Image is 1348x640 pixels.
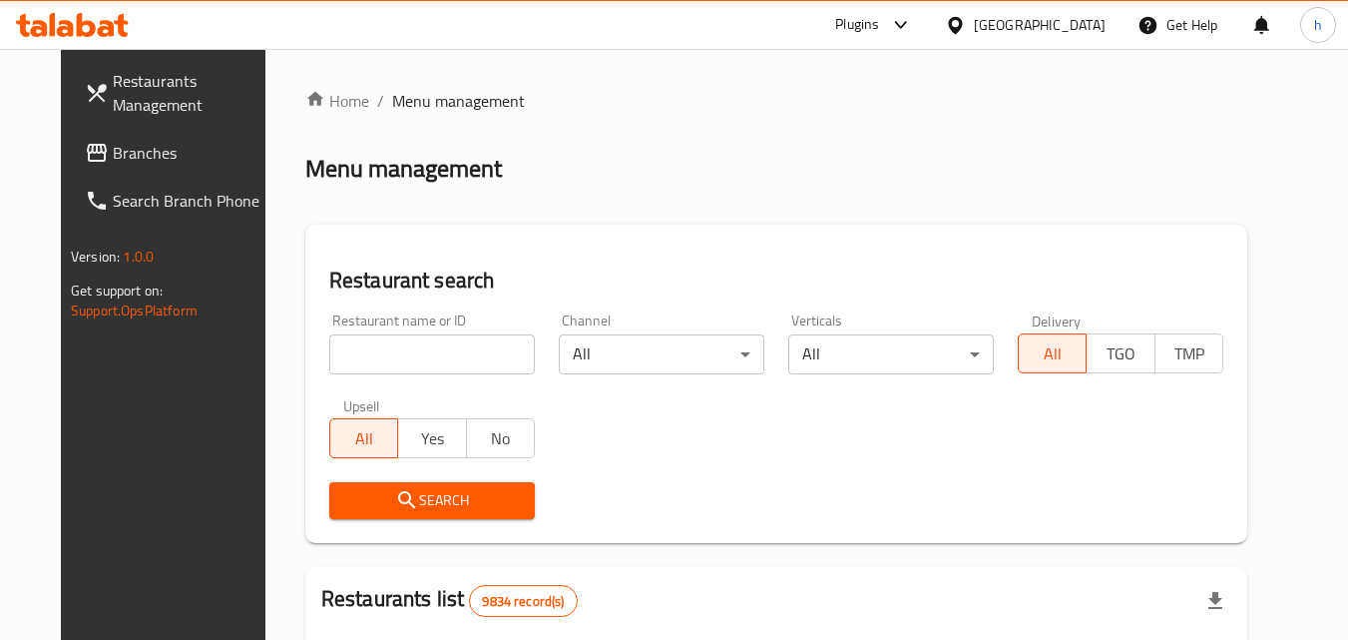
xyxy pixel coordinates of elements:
h2: Restaurant search [329,266,1223,296]
span: All [338,424,390,453]
button: Search [329,482,535,519]
span: Branches [113,141,270,165]
input: Search for restaurant name or ID.. [329,334,535,374]
button: No [466,418,535,458]
span: Yes [406,424,458,453]
li: / [377,89,384,113]
div: Total records count [469,585,577,617]
span: Search Branch Phone [113,189,270,213]
span: Search [345,488,519,513]
h2: Restaurants list [321,584,578,617]
div: Plugins [835,13,879,37]
button: All [329,418,398,458]
a: Support.OpsPlatform [71,298,198,323]
span: Restaurants Management [113,69,270,117]
span: No [475,424,527,453]
span: 9834 record(s) [470,592,576,611]
button: TMP [1154,333,1223,373]
span: TGO [1095,339,1146,368]
div: All [788,334,994,374]
span: Menu management [392,89,525,113]
h2: Menu management [305,153,502,185]
div: [GEOGRAPHIC_DATA] [974,14,1106,36]
div: Export file [1191,577,1239,625]
div: All [559,334,764,374]
nav: breadcrumb [305,89,1247,113]
span: Get support on: [71,278,163,304]
span: 1.0.0 [123,244,154,270]
a: Search Branch Phone [69,177,286,225]
span: TMP [1163,339,1215,368]
a: Home [305,89,369,113]
button: TGO [1086,333,1154,373]
span: All [1027,339,1079,368]
label: Delivery [1032,314,1082,327]
span: h [1314,14,1322,36]
label: Upsell [343,398,380,412]
a: Restaurants Management [69,57,286,129]
span: Version: [71,244,120,270]
button: All [1018,333,1087,373]
button: Yes [397,418,466,458]
a: Branches [69,129,286,177]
